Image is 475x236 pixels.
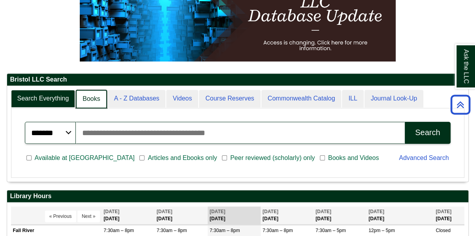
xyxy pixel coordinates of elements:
[227,153,318,163] span: Peer reviewed (scholarly) only
[364,90,423,108] a: Journal Look-Up
[210,228,240,233] span: 7:30am – 8pm
[166,90,198,108] a: Videos
[7,190,468,203] h2: Library Hours
[139,154,145,162] input: Articles and Ebooks only
[436,209,451,214] span: [DATE]
[11,90,75,108] a: Search Everything
[368,209,384,214] span: [DATE]
[199,90,261,108] a: Course Reserves
[222,154,227,162] input: Peer reviewed (scholarly) only
[157,228,187,233] span: 7:30am – 8pm
[26,154,32,162] input: Available at [GEOGRAPHIC_DATA]
[415,128,440,137] div: Search
[320,154,325,162] input: Books and Videos
[399,154,449,161] a: Advanced Search
[315,228,346,233] span: 7:30am – 5pm
[102,206,155,224] th: [DATE]
[366,206,434,224] th: [DATE]
[342,90,363,108] a: ILL
[76,90,107,108] a: Books
[32,153,138,163] span: Available at [GEOGRAPHIC_DATA]
[157,209,173,214] span: [DATE]
[104,228,134,233] span: 7:30am – 8pm
[436,228,450,233] span: Closed
[210,209,225,214] span: [DATE]
[7,74,468,86] h2: Bristol LLC Search
[45,210,76,222] button: « Previous
[208,206,261,224] th: [DATE]
[325,153,382,163] span: Books and Videos
[104,209,120,214] span: [DATE]
[263,228,293,233] span: 7:30am – 8pm
[261,90,342,108] a: Commonwealth Catalog
[434,206,464,224] th: [DATE]
[11,225,102,236] td: Fall River
[263,209,278,214] span: [DATE]
[108,90,166,108] a: A - Z Databases
[368,228,395,233] span: 12pm – 5pm
[77,210,100,222] button: Next »
[155,206,208,224] th: [DATE]
[261,206,314,224] th: [DATE]
[405,122,450,144] button: Search
[315,209,331,214] span: [DATE]
[314,206,366,224] th: [DATE]
[145,153,220,163] span: Articles and Ebooks only
[448,99,473,110] a: Back to Top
